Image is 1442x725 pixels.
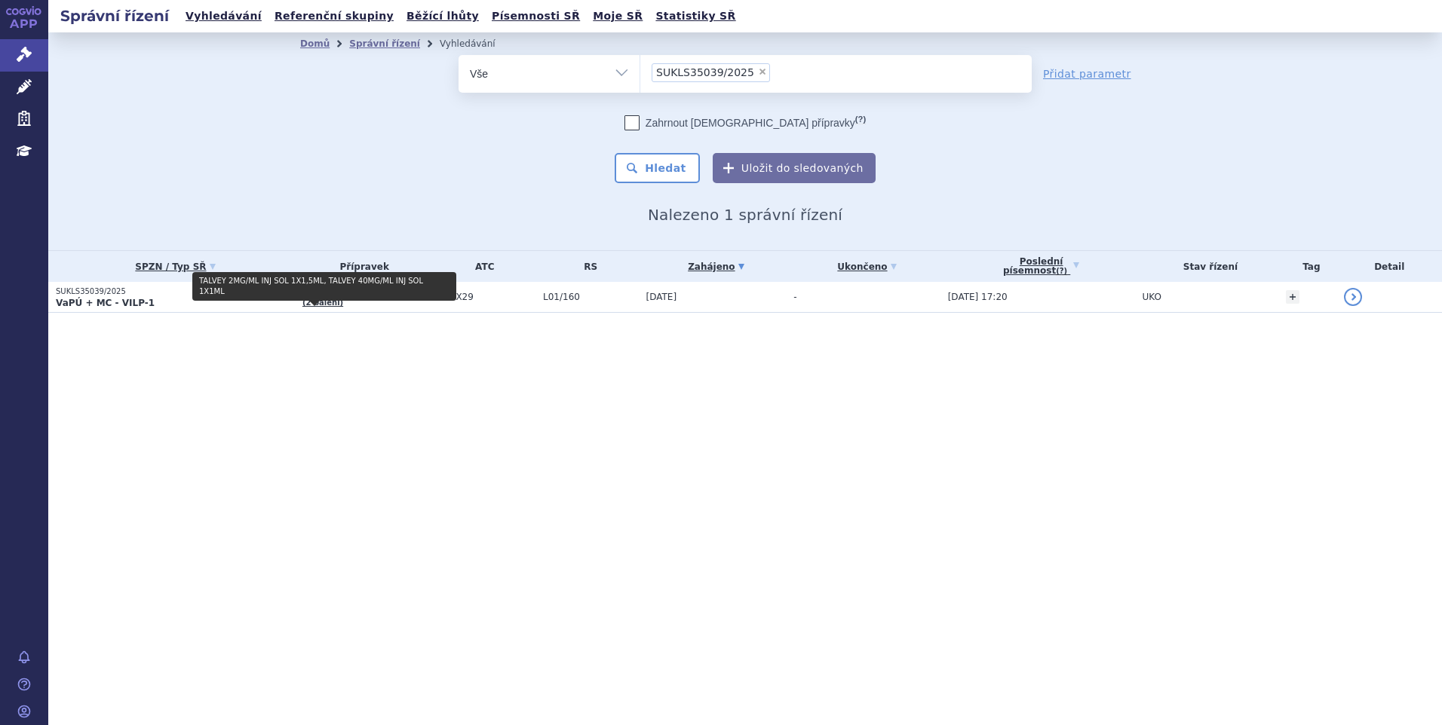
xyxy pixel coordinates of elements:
th: Stav řízení [1135,251,1279,282]
a: Poslednípísemnost(?) [948,251,1135,282]
span: L01/160 [543,292,638,302]
a: Moje SŘ [588,6,647,26]
th: RS [535,251,638,282]
th: Tag [1278,251,1336,282]
abbr: (?) [855,115,866,124]
a: Zahájeno [646,256,787,277]
a: Referenční skupiny [270,6,398,26]
a: Písemnosti SŘ [487,6,584,26]
span: Nalezeno 1 správní řízení [648,206,842,224]
li: Vyhledávání [440,32,515,55]
p: SUKLS35039/2025 [56,286,295,297]
input: SUKLS35039/2025 [775,63,783,81]
label: Zahrnout [DEMOGRAPHIC_DATA] přípravky [624,115,866,130]
a: SPZN / Typ SŘ [56,256,295,277]
th: Detail [1336,251,1442,282]
a: Domů [300,38,330,49]
a: Statistiky SŘ [651,6,740,26]
button: Hledat [615,153,700,183]
span: [DATE] [646,292,677,302]
span: - [793,292,796,302]
h2: Správní řízení [48,5,181,26]
span: UKO [1143,292,1161,302]
span: × [758,67,767,76]
a: Přidat parametr [1043,66,1131,81]
span: [DATE] 17:20 [948,292,1008,302]
strong: VaPÚ + MC - VILP-1 [56,298,155,308]
a: + [1286,290,1299,304]
a: Ukončeno [793,256,940,277]
a: Vyhledávání [181,6,266,26]
a: Běžící lhůty [402,6,483,26]
a: (2 balení) [302,298,343,307]
th: Přípravek [295,251,427,282]
a: Správní řízení [349,38,420,49]
a: detail [1344,288,1362,306]
span: TALVEY [302,286,427,297]
button: Uložit do sledovaných [713,153,876,183]
abbr: (?) [1056,267,1067,276]
th: ATC [427,251,535,282]
span: L01FX29 [434,292,535,302]
span: SUKLS35039/2025 [656,67,754,78]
